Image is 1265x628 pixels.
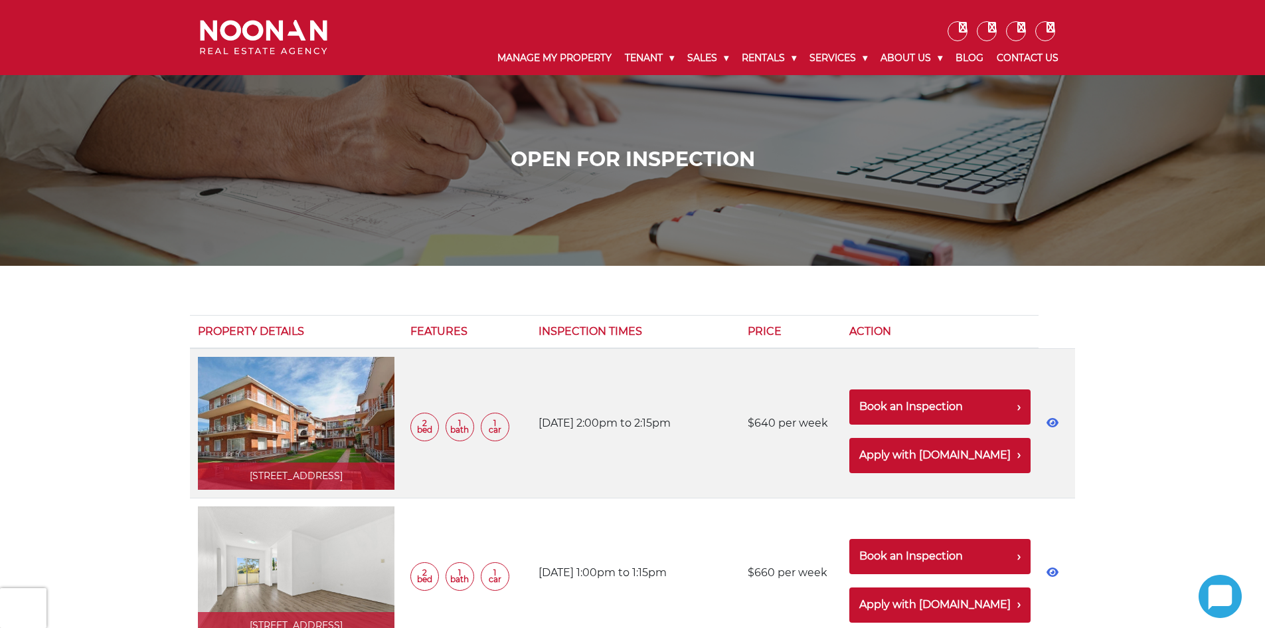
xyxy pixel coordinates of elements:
[849,438,1031,473] button: Apply with [DOMAIN_NAME]
[803,41,874,75] a: Services
[402,316,531,349] th: Features
[681,41,735,75] a: Sales
[618,41,681,75] a: Tenant
[481,413,509,441] span: 1 Car
[841,316,1039,349] th: Action
[539,413,721,433] p: [DATE] 2:00pm to 2:15pm
[446,413,474,441] span: 1 Bath
[190,316,402,349] th: Property Details
[1047,417,1058,428] i: View More
[1047,567,1058,577] i: View More
[200,20,327,55] img: Noonan Real Estate Agency
[491,41,618,75] a: Manage My Property
[481,562,509,591] span: 1 Car
[849,389,1031,425] button: Book an Inspection
[446,562,474,591] span: 1 Bath
[410,413,439,441] span: 2 Bed
[990,41,1065,75] a: Contact Us
[410,562,439,591] span: 2 Bed
[849,539,1031,574] button: Book an Inspection
[735,41,803,75] a: Rentals
[539,563,721,583] p: [DATE] 1:00pm to 1:15pm
[874,41,949,75] a: About Us
[949,41,990,75] a: Blog
[849,587,1031,623] button: Apply with [DOMAIN_NAME]
[740,348,841,498] td: $640 per week
[740,316,841,349] th: Price
[203,148,1062,171] h1: Open for Inspection
[531,316,740,349] th: Inspection Times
